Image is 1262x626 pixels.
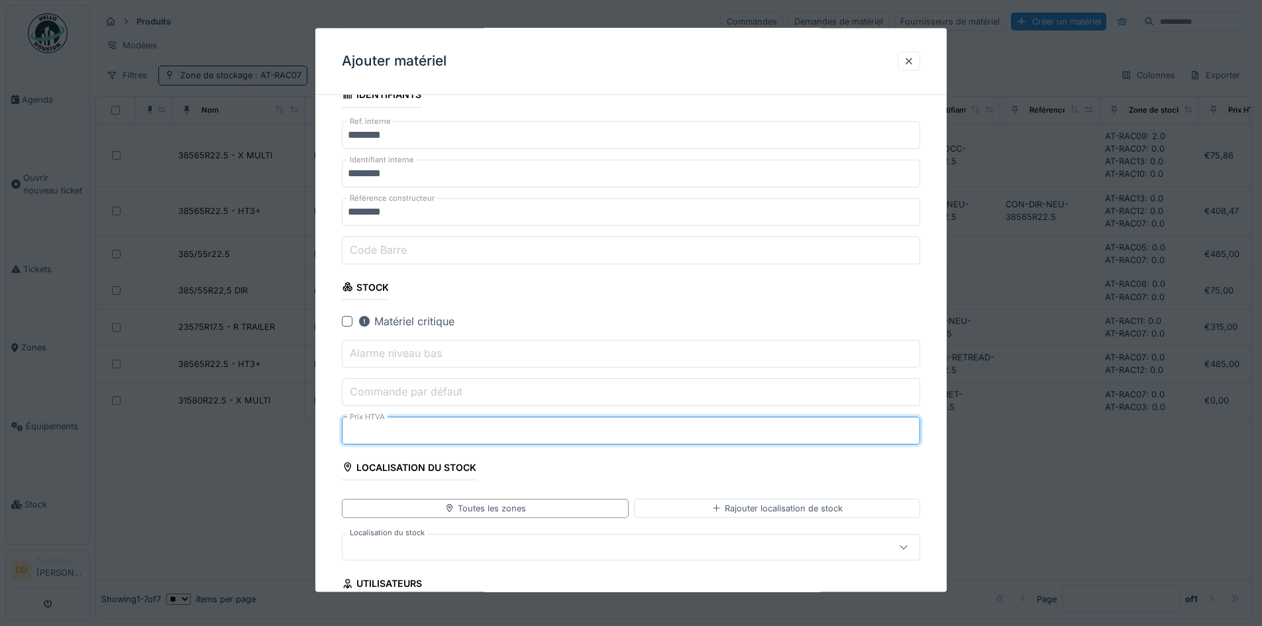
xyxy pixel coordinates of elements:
div: Localisation du stock [342,457,476,480]
div: Matériel critique [358,313,454,329]
h3: Ajouter matériel [342,53,447,70]
label: Code Barre [347,241,409,257]
div: Utilisateurs [342,573,422,596]
div: Identifiants [342,85,421,107]
label: Ref. interne [347,115,394,127]
div: Rajouter localisation de stock [711,501,843,514]
label: Localisation du stock [347,527,427,538]
div: Toutes les zones [445,501,526,514]
label: Prix HTVA [347,411,388,422]
div: Stock [342,277,389,299]
label: Référence constructeur [347,192,437,203]
label: Commande par défaut [347,383,465,399]
label: Identifiant interne [347,154,417,165]
label: Alarme niveau bas [347,344,445,360]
